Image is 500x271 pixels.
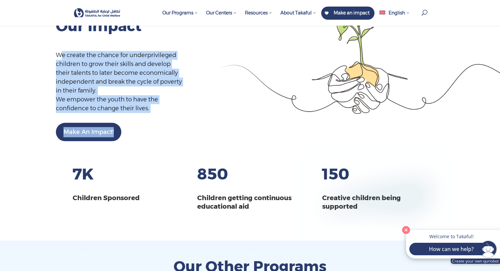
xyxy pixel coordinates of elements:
[197,194,292,210] span: Children getting continuous educational aid
[389,10,405,16] span: English
[82,164,93,183] span: K
[56,16,183,39] h2: Our Impact
[56,95,183,113] p: We empower the youth to have the confidence to change their lives.
[211,7,500,114] img: make an impact with takaful
[376,7,413,26] a: English
[56,51,183,113] div: We create the chance for underprivileged children to grow their skills and develop their talents ...
[56,123,121,141] a: Make An Impact!
[245,10,272,16] span: Resources
[159,7,201,26] a: Our Programs
[203,7,240,26] a: Our Centers
[334,10,369,16] span: Make an impact
[322,164,349,183] span: 150
[400,224,412,236] button: Close
[72,164,82,183] span: 7
[74,8,121,17] img: Takaful
[413,233,490,240] p: Welcome to Takaful!
[197,164,228,183] span: 850
[162,10,198,16] span: Our Programs
[451,259,500,264] a: Create your own quriobot
[321,7,374,20] a: Make an impact
[242,7,275,26] a: Resources
[322,194,401,210] span: Creative children being supported
[73,194,140,202] span: Children Sponsored
[409,243,493,255] button: How can we help?
[280,10,316,16] span: About Takaful
[277,7,320,26] a: About Takaful
[206,10,237,16] span: Our Centers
